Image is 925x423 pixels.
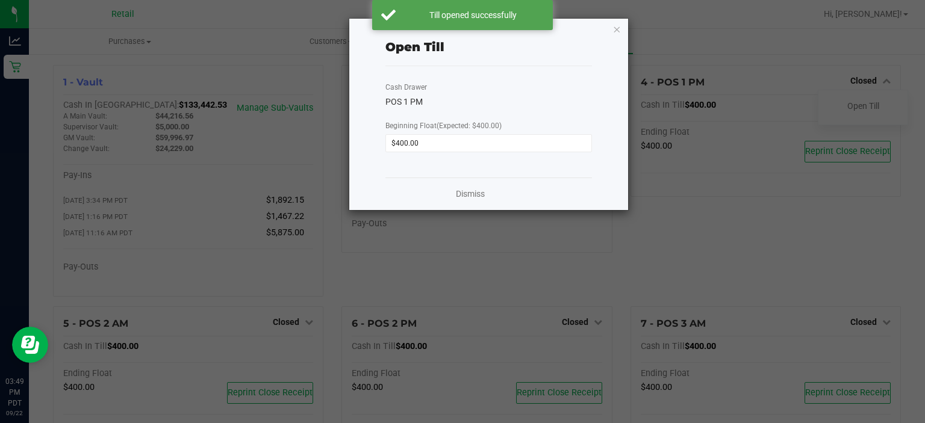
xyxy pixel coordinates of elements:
[385,38,444,56] div: Open Till
[402,9,544,21] div: Till opened successfully
[12,327,48,363] iframe: Resource center
[456,188,485,200] a: Dismiss
[437,122,502,130] span: (Expected: $400.00)
[385,96,592,108] div: POS 1 PM
[385,122,502,130] span: Beginning Float
[385,82,427,93] label: Cash Drawer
